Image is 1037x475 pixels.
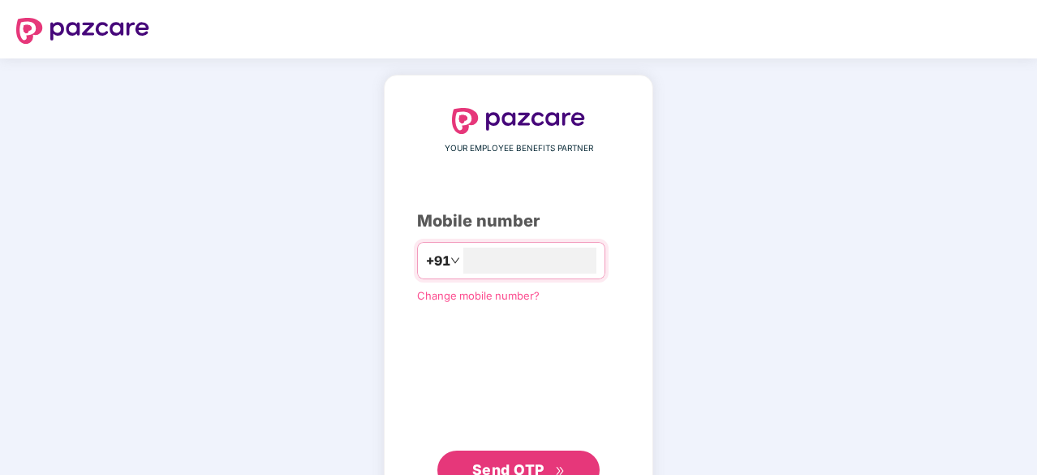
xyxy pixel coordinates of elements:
div: Mobile number [417,209,620,234]
span: down [450,256,460,266]
a: Change mobile number? [417,289,540,302]
img: logo [16,18,149,44]
span: +91 [426,251,450,271]
span: YOUR EMPLOYEE BENEFITS PARTNER [445,142,593,155]
img: logo [452,108,585,134]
